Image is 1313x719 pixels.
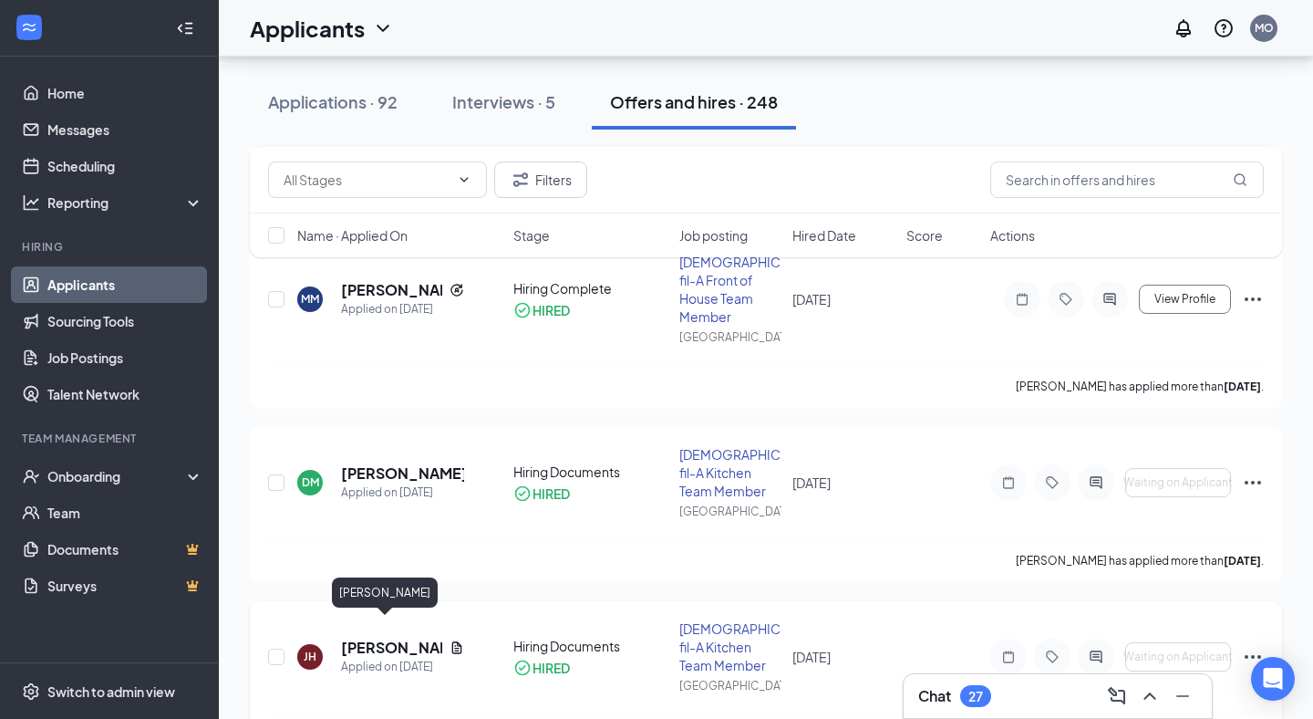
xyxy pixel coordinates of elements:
svg: ActiveChat [1085,650,1107,664]
div: Interviews · 5 [452,90,555,113]
div: 27 [968,689,983,704]
div: DM [302,474,319,490]
div: [DEMOGRAPHIC_DATA]-fil-A Kitchen Team Member [679,620,782,674]
button: Minimize [1168,682,1197,711]
div: [PERSON_NAME] [332,578,438,608]
button: ChevronUp [1135,682,1164,711]
svg: Note [998,650,1019,664]
svg: ChevronDown [457,172,471,187]
a: Talent Network [47,376,203,412]
svg: WorkstreamLogo [20,18,38,36]
svg: Analysis [22,193,40,212]
div: Hiring [22,239,200,255]
div: Applications · 92 [268,90,398,113]
a: Job Postings [47,339,203,376]
svg: Reapply [450,283,464,297]
svg: UserCheck [22,467,40,485]
b: [DATE] [1224,380,1261,393]
h5: [PERSON_NAME] [341,638,442,658]
svg: Ellipses [1242,472,1264,494]
div: Team Management [22,431,200,446]
a: Applicants [47,266,203,303]
svg: ComposeMessage [1106,685,1128,707]
input: Search in offers and hires [990,162,1264,198]
svg: Settings [22,683,40,701]
svg: Document [450,641,464,655]
svg: Collapse [176,19,194,37]
div: MO [1255,20,1274,36]
div: [GEOGRAPHIC_DATA] [679,329,782,345]
span: Actions [990,226,1035,245]
button: View Profile [1139,285,1231,314]
div: Offers and hires · 248 [610,90,778,113]
div: HIRED [532,301,570,319]
svg: Note [1011,292,1033,307]
div: [GEOGRAPHIC_DATA] [679,678,782,693]
svg: Tag [1055,292,1077,307]
svg: Filter [510,169,532,191]
div: HIRED [532,659,570,677]
span: Stage [513,226,550,245]
svg: ChevronDown [372,17,394,39]
svg: Note [998,475,1019,490]
p: [PERSON_NAME] has applied more than . [1016,553,1264,568]
span: View Profile [1154,293,1215,306]
div: Hiring Complete [513,279,667,297]
span: Waiting on Applicant [1123,476,1233,489]
a: Team [47,495,203,531]
a: Scheduling [47,148,203,184]
span: Hired Date [792,226,856,245]
a: Home [47,75,203,111]
div: JH [304,649,316,664]
button: Filter Filters [494,162,587,198]
span: [DATE] [792,474,831,491]
p: [PERSON_NAME] has applied more than . [1016,379,1264,394]
svg: CheckmarkCircle [513,485,532,503]
button: ComposeMessage [1102,682,1132,711]
svg: Minimize [1172,685,1194,707]
svg: MagnifyingGlass [1233,172,1247,187]
b: [DATE] [1224,554,1261,568]
span: Name · Applied On [297,226,408,245]
h1: Applicants [250,13,365,44]
div: Applied on [DATE] [341,300,464,318]
div: Reporting [47,193,204,212]
a: Messages [47,111,203,148]
div: Open Intercom Messenger [1251,657,1295,701]
div: MM [301,291,319,307]
svg: ChevronUp [1139,685,1161,707]
a: SurveysCrown [47,568,203,604]
svg: Notifications [1173,17,1194,39]
svg: Ellipses [1242,288,1264,310]
svg: ActiveChat [1085,475,1107,490]
svg: CheckmarkCircle [513,301,532,319]
div: HIRED [532,485,570,503]
svg: Tag [1041,650,1063,664]
svg: QuestionInfo [1213,17,1235,39]
div: Applied on [DATE] [341,484,464,502]
svg: Tag [1041,475,1063,490]
a: DocumentsCrown [47,531,203,568]
span: Job posting [679,226,748,245]
span: [DATE] [792,291,831,307]
div: Onboarding [47,467,188,485]
svg: Ellipses [1242,646,1264,668]
div: [GEOGRAPHIC_DATA] [679,504,782,519]
div: [DEMOGRAPHIC_DATA]-fil-A Kitchen Team Member [679,445,782,500]
button: Waiting on Applicant [1125,642,1231,672]
span: Score [906,226,943,245]
span: Waiting on Applicant [1123,651,1233,663]
h5: [PERSON_NAME] [341,280,442,300]
button: Waiting on Applicant [1125,468,1231,497]
span: [DATE] [792,649,831,665]
div: Hiring Documents [513,637,667,655]
div: Applied on [DATE] [341,658,464,676]
h5: [PERSON_NAME] [341,464,464,484]
svg: ActiveChat [1099,292,1121,307]
a: Sourcing Tools [47,303,203,339]
svg: CheckmarkCircle [513,659,532,677]
div: [DEMOGRAPHIC_DATA]-fil-A Front of House Team Member [679,253,782,326]
div: Switch to admin view [47,683,175,701]
div: Hiring Documents [513,463,667,481]
h3: Chat [918,686,951,706]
